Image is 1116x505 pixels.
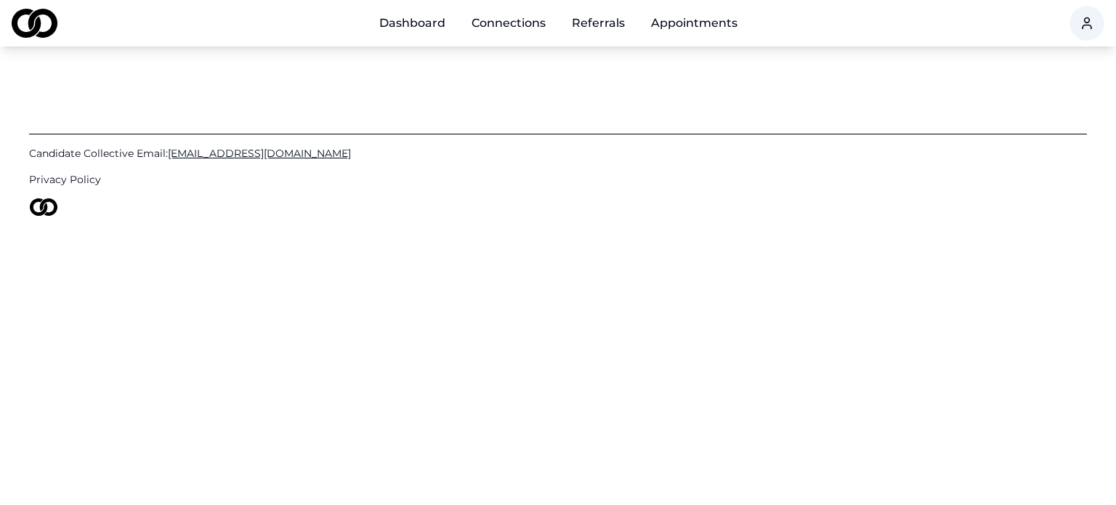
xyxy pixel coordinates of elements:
[560,9,636,38] a: Referrals
[460,9,557,38] a: Connections
[368,9,749,38] nav: Main
[639,9,749,38] a: Appointments
[29,172,1087,187] a: Privacy Policy
[12,9,57,38] img: logo
[168,147,351,160] span: [EMAIL_ADDRESS][DOMAIN_NAME]
[29,146,1087,161] a: Candidate Collective Email:[EMAIL_ADDRESS][DOMAIN_NAME]
[368,9,457,38] a: Dashboard
[29,198,58,216] img: logo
